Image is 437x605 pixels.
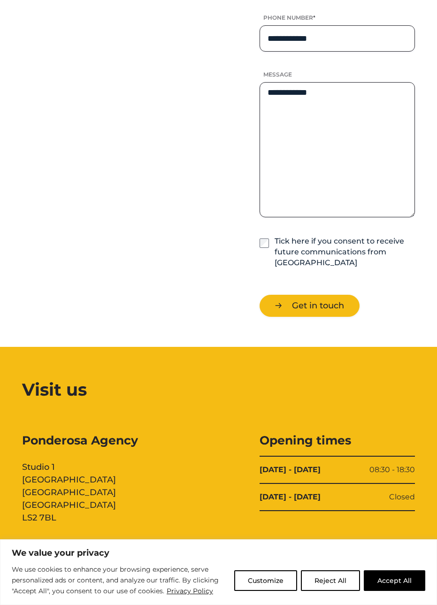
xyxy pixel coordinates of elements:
[234,570,297,591] button: Customize
[260,491,321,503] b: [DATE] - [DATE]
[275,236,415,268] label: Tick here if you consent to receive future communications from [GEOGRAPHIC_DATA]
[369,464,415,475] span: 08:30 - 18:30
[301,570,360,591] button: Reject All
[22,377,415,403] h2: Visit us
[166,585,214,597] a: Privacy Policy
[22,433,212,449] span: Ponderosa Agency
[389,491,415,503] span: Closed
[260,70,415,78] label: Message
[22,433,212,525] div: Studio 1 [GEOGRAPHIC_DATA] [GEOGRAPHIC_DATA] [GEOGRAPHIC_DATA] LS2 7BL
[12,564,227,597] p: We use cookies to enhance your browsing experience, serve personalized ads or content, and analyz...
[12,547,425,559] p: We value your privacy
[260,433,415,449] h3: Opening times
[260,295,360,317] button: Get in touch
[364,570,425,591] button: Accept All
[260,464,321,475] b: [DATE] - [DATE]
[260,14,415,22] label: Phone number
